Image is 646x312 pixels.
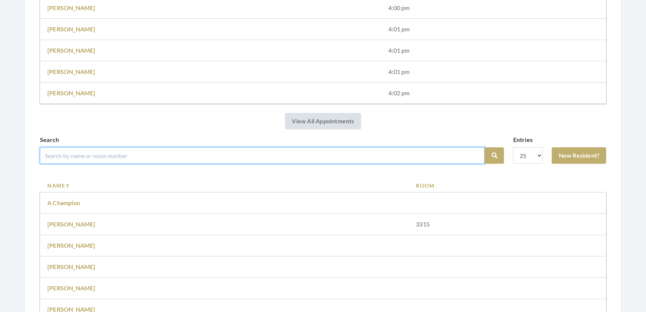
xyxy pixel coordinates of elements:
[47,182,401,189] a: Name
[416,182,599,189] a: Room
[47,242,95,249] a: [PERSON_NAME]
[381,61,606,83] td: 4:01 pm
[47,68,95,75] a: [PERSON_NAME]
[47,199,80,206] a: A Champion
[381,83,606,104] td: 4:02 pm
[513,135,532,144] label: Entries
[552,147,606,164] a: New Resident?
[47,220,95,228] a: [PERSON_NAME]
[285,113,361,129] a: View All Appointments
[47,47,95,54] a: [PERSON_NAME]
[381,19,606,40] td: 4:01 pm
[47,89,95,96] a: [PERSON_NAME]
[47,4,95,11] a: [PERSON_NAME]
[47,263,95,270] a: [PERSON_NAME]
[40,147,484,164] input: Search by name or room number
[408,214,606,235] td: 3315
[47,284,95,291] a: [PERSON_NAME]
[47,25,95,33] a: [PERSON_NAME]
[40,135,59,144] label: Search
[381,40,606,61] td: 4:01 pm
